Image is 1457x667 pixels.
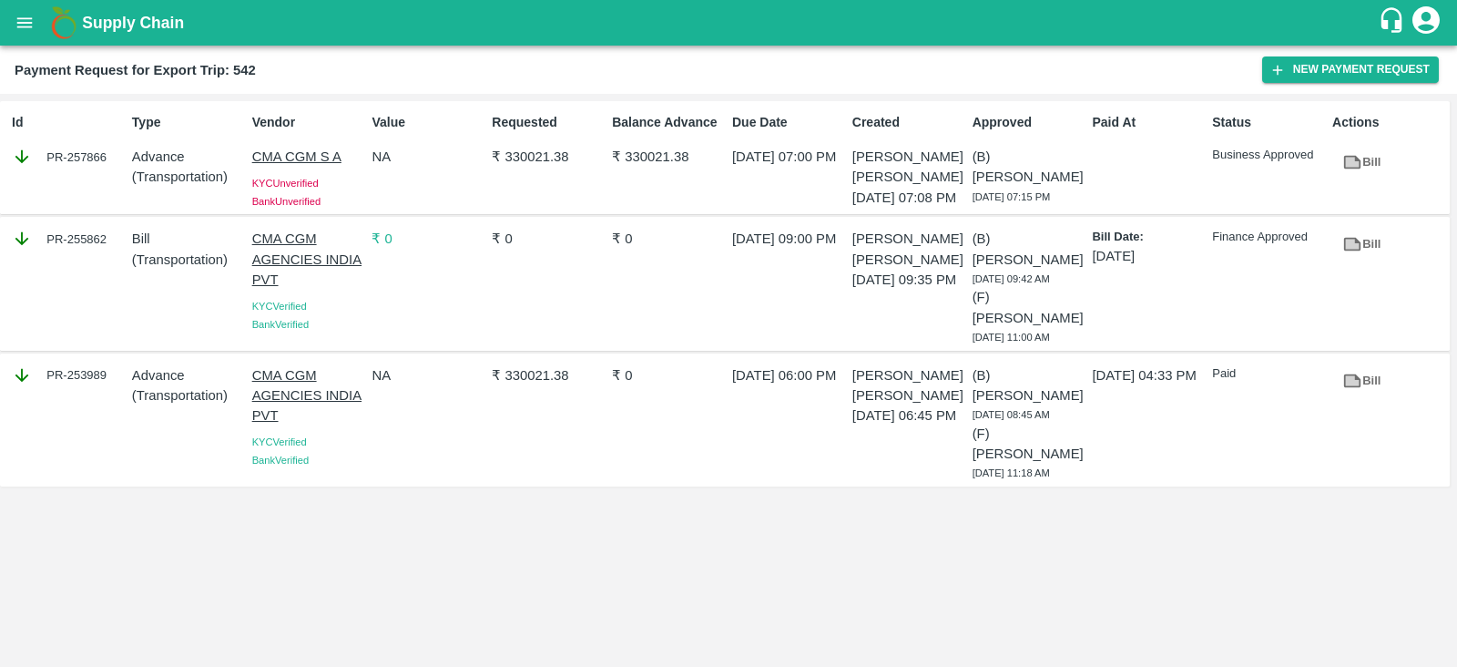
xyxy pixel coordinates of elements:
p: ₹ 0 [612,229,725,249]
p: CMA CGM AGENCIES INDIA PVT [252,229,365,290]
p: ₹ 0 [612,365,725,385]
p: [PERSON_NAME] [PERSON_NAME] [852,365,965,406]
p: (B) [PERSON_NAME] [973,365,1085,406]
span: Bank Verified [252,455,309,466]
p: Finance Approved [1212,229,1325,246]
div: PR-255862 [12,229,125,249]
p: [DATE] 06:45 PM [852,405,965,426]
div: account of current user [1410,4,1442,42]
p: Type [132,113,245,132]
p: Business Approved [1212,147,1325,164]
span: [DATE] 08:45 AM [973,409,1050,420]
p: CMA CGM S A [252,147,365,167]
p: Advance [132,365,245,385]
button: open drawer [4,2,46,44]
p: ( Transportation ) [132,250,245,270]
p: ( Transportation ) [132,167,245,187]
span: Bank Unverified [252,196,321,207]
span: KYC Unverified [252,178,319,189]
p: ₹ 0 [372,229,484,249]
span: [DATE] 11:18 AM [973,467,1050,478]
a: Supply Chain [82,10,1378,36]
span: KYC Verified [252,301,307,312]
a: Bill [1332,147,1391,179]
p: Status [1212,113,1325,132]
p: Id [12,113,125,132]
span: [DATE] 07:15 PM [973,191,1051,202]
p: [DATE] 04:33 PM [1092,365,1205,385]
p: ₹ 330021.38 [612,147,725,167]
div: PR-253989 [12,365,125,385]
p: [DATE] 09:35 PM [852,270,965,290]
p: Approved [973,113,1085,132]
p: Requested [492,113,605,132]
b: Payment Request for Export Trip: 542 [15,63,256,77]
p: Paid At [1092,113,1205,132]
p: ( Transportation ) [132,385,245,405]
p: Paid [1212,365,1325,383]
p: [DATE] 07:08 PM [852,188,965,208]
p: [DATE] 07:00 PM [732,147,845,167]
img: logo [46,5,82,41]
p: Created [852,113,965,132]
p: Due Date [732,113,845,132]
a: Bill [1332,229,1391,261]
p: Actions [1332,113,1445,132]
p: Bill Date: [1092,229,1205,246]
p: CMA CGM AGENCIES INDIA PVT [252,365,365,426]
p: NA [372,365,484,385]
span: [DATE] 11:00 AM [973,332,1050,343]
p: [DATE] [1092,246,1205,266]
p: (B) [PERSON_NAME] [973,229,1085,270]
b: Supply Chain [82,14,184,32]
span: KYC Verified [252,436,307,447]
p: Advance [132,147,245,167]
p: ₹ 330021.38 [492,147,605,167]
p: ₹ 330021.38 [492,365,605,385]
button: New Payment Request [1262,56,1439,83]
p: Balance Advance [612,113,725,132]
p: ₹ 0 [492,229,605,249]
p: NA [372,147,484,167]
p: (F) [PERSON_NAME] [973,287,1085,328]
p: (B) [PERSON_NAME] [973,147,1085,188]
p: Vendor [252,113,365,132]
span: Bank Verified [252,319,309,330]
p: (F) [PERSON_NAME] [973,424,1085,465]
p: Bill [132,229,245,249]
p: [PERSON_NAME] [PERSON_NAME] [852,229,965,270]
div: PR-257866 [12,147,125,167]
p: [DATE] 09:00 PM [732,229,845,249]
div: customer-support [1378,6,1410,39]
p: [PERSON_NAME] [PERSON_NAME] [852,147,965,188]
span: [DATE] 09:42 AM [973,273,1050,284]
p: Value [372,113,484,132]
p: [DATE] 06:00 PM [732,365,845,385]
a: Bill [1332,365,1391,397]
